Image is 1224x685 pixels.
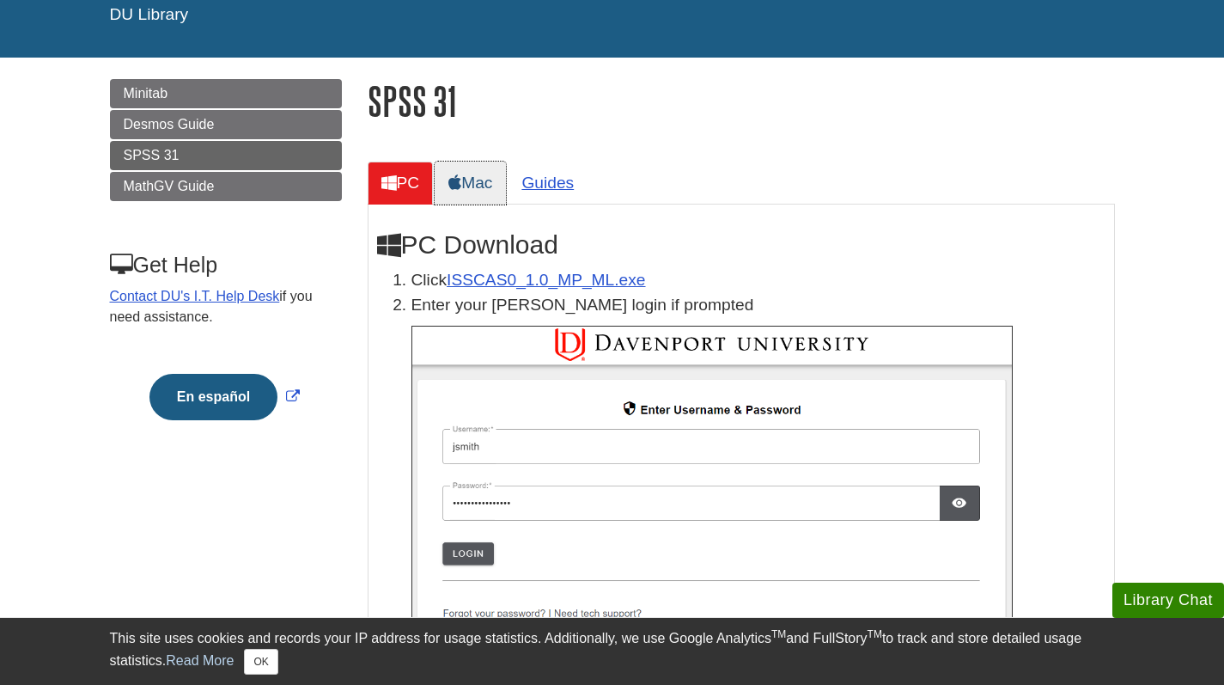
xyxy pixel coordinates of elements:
span: SPSS 31 [124,148,180,162]
span: MathGV Guide [124,179,215,193]
a: SPSS 31 [110,141,342,170]
h3: Get Help [110,253,340,278]
span: DU Library [110,5,189,23]
a: Link opens in new window [145,389,304,404]
p: if you need assistance. [110,286,340,327]
a: Download opens in new window [447,271,645,289]
h2: PC Download [377,230,1105,260]
a: Guides [508,162,588,204]
button: En español [149,374,277,420]
p: Enter your [PERSON_NAME] login if prompted [411,293,1105,318]
h1: SPSS 31 [368,79,1115,123]
span: Minitab [124,86,168,101]
a: Read More [166,653,234,668]
button: Close [244,649,277,675]
span: Desmos Guide [124,117,215,131]
div: Guide Page Menu [110,79,342,450]
button: Library Chat [1112,583,1224,618]
a: PC [368,162,434,204]
div: This site uses cookies and records your IP address for usage statistics. Additionally, we use Goo... [110,628,1115,675]
a: MathGV Guide [110,172,342,201]
a: Minitab [110,79,342,108]
a: Mac [435,162,506,204]
sup: TM [771,628,786,640]
a: Desmos Guide [110,110,342,139]
li: Click [411,268,1105,293]
a: Contact DU's I.T. Help Desk [110,289,280,303]
sup: TM [868,628,882,640]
